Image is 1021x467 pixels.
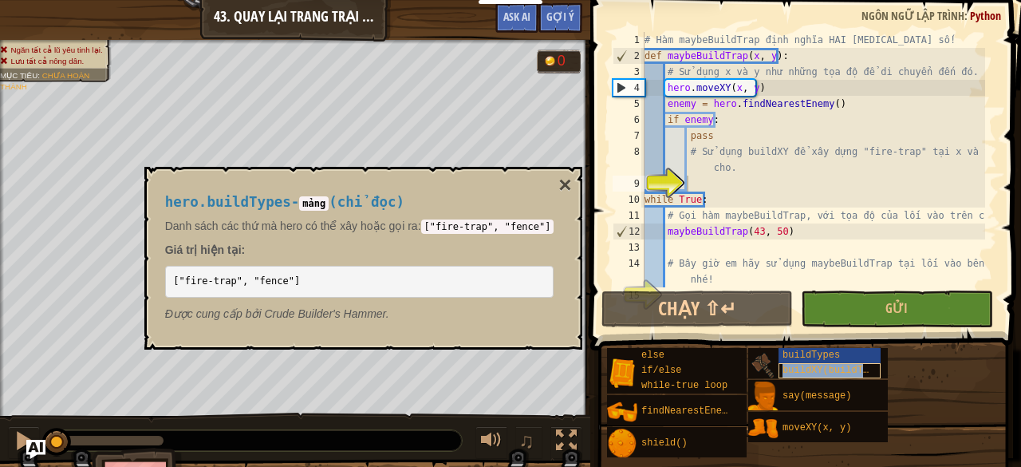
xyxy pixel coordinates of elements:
div: 6 [613,112,645,128]
h4: - ( ) [165,195,554,210]
span: Gợi ý [546,9,574,24]
img: portrait.png [607,429,637,459]
span: findNearestEnemy() [641,406,745,417]
code: ["fire-trap", "fence"] [421,220,554,234]
div: 2 [613,48,645,64]
div: 15 [613,287,645,303]
div: 7 [613,128,645,144]
span: if/else [641,365,681,376]
button: Gửi [801,291,992,327]
div: 3 [613,64,645,80]
span: moveXY(x, y) [783,422,851,433]
button: Bật tắt chế độ toàn màn hình [550,426,582,459]
div: 12 [613,224,645,239]
span: Lưu tất cả nông dân. [10,57,84,65]
button: Ask AI [26,440,45,459]
div: 11 [613,208,645,224]
span: shield() [641,437,688,449]
button: Ctrl + P: Pause [8,426,40,459]
span: Được cung cấp bởi [165,307,265,320]
span: Ask AI [503,9,530,24]
span: Gửi [885,299,908,317]
span: Ngăn tất cả lũ yêu tinh lại. [10,46,102,54]
span: while-true loop [641,380,727,391]
div: 13 [613,239,645,255]
p: Danh sách các thứ mà hero có thể xây hoặc gọi ra: [165,218,554,234]
span: Python [970,8,1001,23]
span: chỉ đọc [337,194,396,210]
img: portrait.png [607,358,637,388]
span: ♫ [518,429,534,453]
div: 0 [558,54,574,69]
img: portrait.png [748,414,779,444]
span: : [242,243,246,256]
button: ♫ [515,426,542,459]
button: Ask AI [495,3,538,33]
span: say(message) [783,390,851,402]
div: 14 [613,255,645,287]
span: else [641,350,664,361]
span: : [964,8,970,23]
div: Team 'humans' has 0 gold. [537,49,581,73]
img: portrait.png [607,397,637,427]
button: Tùy chỉnh âm lượng [475,426,507,459]
img: portrait.png [748,350,779,380]
span: buildXY(buildType, x, y) [783,365,920,376]
button: Chạy ⇧↵ [601,291,793,327]
div: 9 [613,176,645,192]
button: × [558,174,571,196]
div: 1 [613,32,645,48]
div: 4 [613,80,645,96]
img: portrait.png [748,382,779,412]
div: 10 [613,192,645,208]
span: Giá trị hiện tại [165,243,242,256]
span: Ngôn ngữ lập trình [861,8,964,23]
code: ["fire-trap", "fence"] [173,275,300,287]
em: Crude Builder's Hammer. [165,307,389,320]
div: 5 [613,96,645,112]
span: buildTypes [783,350,840,361]
div: 8 [613,144,645,176]
span: hero.buildTypes [165,194,291,210]
span: : [37,71,41,80]
code: mảng [299,196,329,211]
